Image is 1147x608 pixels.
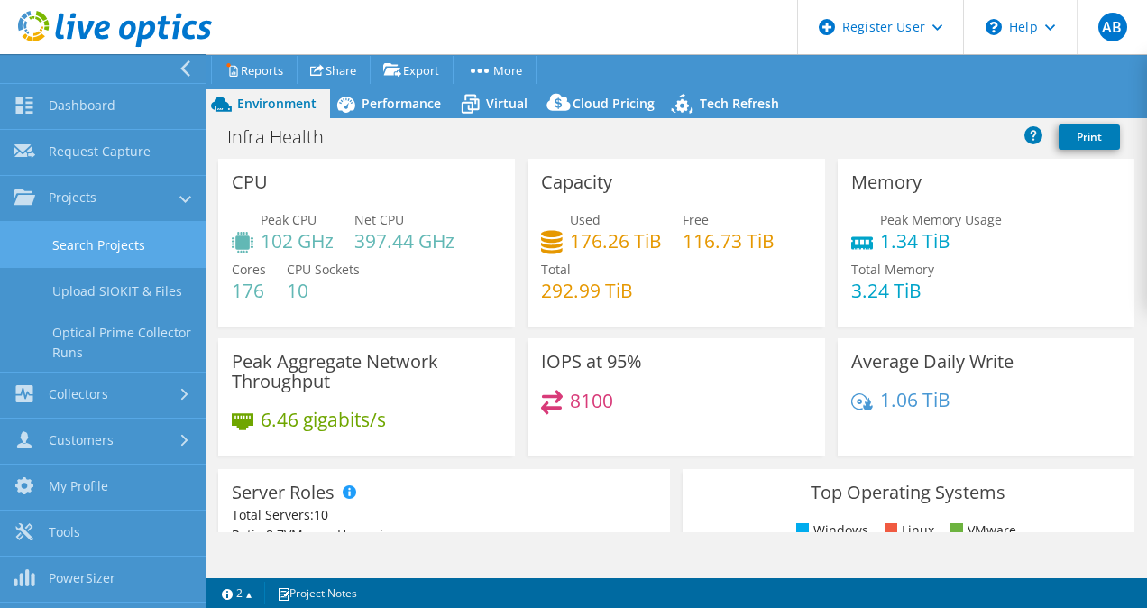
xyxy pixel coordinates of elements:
span: Peak Memory Usage [880,211,1002,228]
h3: CPU [232,172,268,192]
li: Linux [880,520,934,540]
span: 10 [314,506,328,523]
span: CPU Sockets [287,261,360,278]
h3: Capacity [541,172,612,192]
div: Ratio: VMs per Hypervisor [232,525,656,545]
span: Net CPU [354,211,404,228]
span: Tech Refresh [700,95,779,112]
h4: 102 GHz [261,231,334,251]
h4: 397.44 GHz [354,231,454,251]
h4: 10 [287,281,360,300]
h4: 3.24 TiB [851,281,934,300]
h3: Average Daily Write [851,352,1014,372]
a: More [453,56,537,84]
h4: 176.26 TiB [570,231,662,251]
h3: Server Roles [232,483,335,502]
span: Virtual [486,95,528,112]
h3: Top Operating Systems [696,483,1121,502]
h4: 6.46 gigabits/s [261,410,386,429]
span: Cores [232,261,266,278]
span: AB [1098,13,1127,41]
span: Free [683,211,709,228]
h3: IOPS at 95% [541,352,642,372]
span: 8.7 [266,526,284,543]
h4: 1.06 TiB [880,390,950,410]
span: Used [570,211,601,228]
span: Performance [362,95,441,112]
span: Total Memory [851,261,934,278]
svg: \n [986,19,1002,35]
h4: 8100 [570,391,613,410]
h4: 292.99 TiB [541,281,633,300]
li: VMware [946,520,1016,540]
li: Windows [792,520,868,540]
span: Environment [237,95,317,112]
h4: 116.73 TiB [683,231,775,251]
span: Total [541,261,571,278]
a: Export [370,56,454,84]
span: Cloud Pricing [573,95,655,112]
a: Print [1059,124,1120,150]
a: 2 [209,582,265,604]
a: Reports [211,56,298,84]
h3: Memory [851,172,922,192]
span: Peak CPU [261,211,317,228]
h3: Peak Aggregate Network Throughput [232,352,501,392]
h4: 1.34 TiB [880,231,1002,251]
a: Project Notes [264,582,370,604]
a: Share [297,56,371,84]
h4: 176 [232,281,266,300]
h1: Infra Health [219,127,352,147]
div: Total Servers: [232,505,444,525]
